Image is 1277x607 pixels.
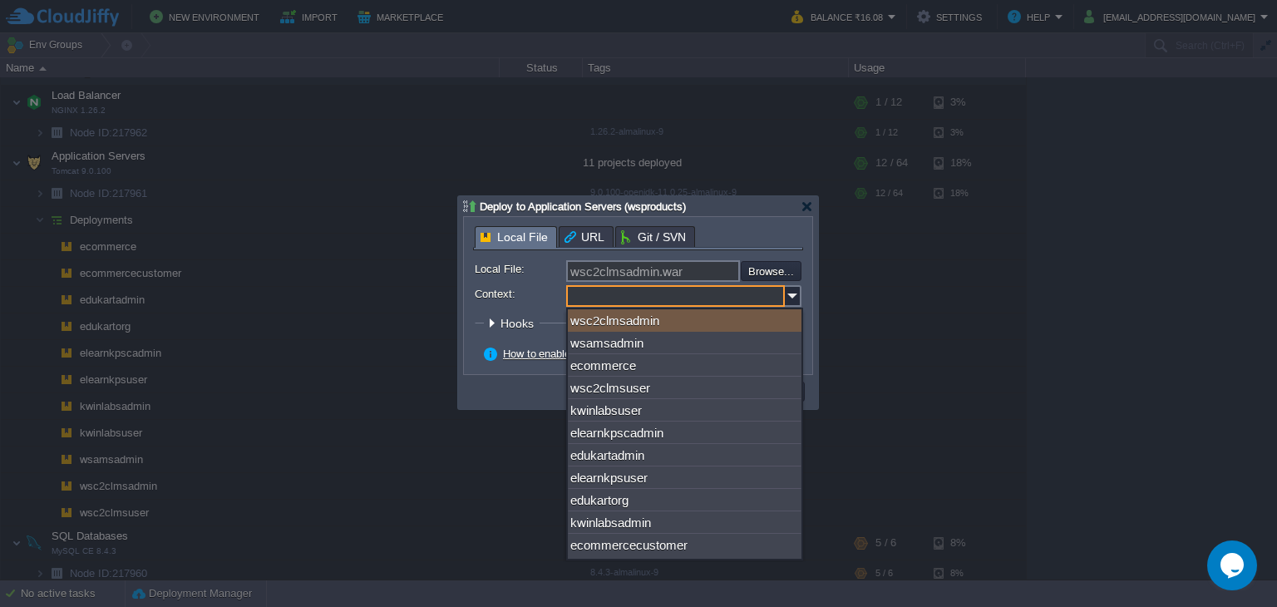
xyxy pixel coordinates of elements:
div: ecommercecustomer [568,534,801,556]
label: Local File: [475,260,565,278]
div: wsc2clmsuser [568,377,801,399]
div: wsc2clmsadmin [568,309,801,332]
div: edukartadmin [568,444,801,466]
div: kwinlabsuser [568,399,801,422]
div: elearnkpscadmin [568,422,801,444]
div: kwinlabsadmin [568,511,801,534]
a: How to enable zero-downtime deployment [503,348,703,360]
div: edukartorg [568,489,801,511]
div: elearnkpsuser [568,466,801,489]
label: Context: [475,285,565,303]
span: Deploy to Application Servers (wsproducts) [480,200,686,213]
span: Hooks [500,317,538,330]
div: wsamsadmin [568,332,801,354]
iframe: chat widget [1207,540,1260,590]
span: URL [565,227,604,247]
span: Git / SVN [621,227,686,247]
span: Local File [481,227,548,248]
div: ecommerce [568,354,801,377]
